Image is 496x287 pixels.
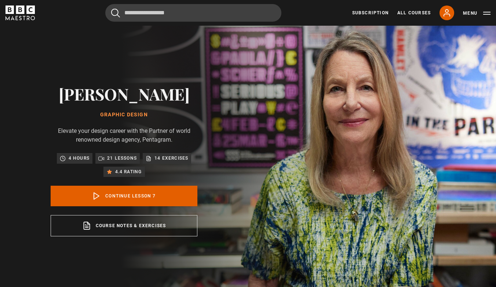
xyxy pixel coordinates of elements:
[6,6,35,20] svg: BBC Maestro
[397,10,431,16] a: All Courses
[69,155,90,162] p: 4 hours
[115,168,142,175] p: 4.4 rating
[111,8,120,18] button: Submit the search query
[51,186,197,206] a: Continue lesson 7
[51,127,197,144] p: Elevate your design career with the Partner of world renowned design agency, Pentagram.
[154,155,188,162] p: 14 exercises
[352,10,389,16] a: Subscription
[51,112,197,118] h1: Graphic Design
[107,155,137,162] p: 21 lessons
[105,4,281,22] input: Search
[51,84,197,103] h2: [PERSON_NAME]
[51,215,197,236] a: Course notes & exercises
[463,10,490,17] button: Toggle navigation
